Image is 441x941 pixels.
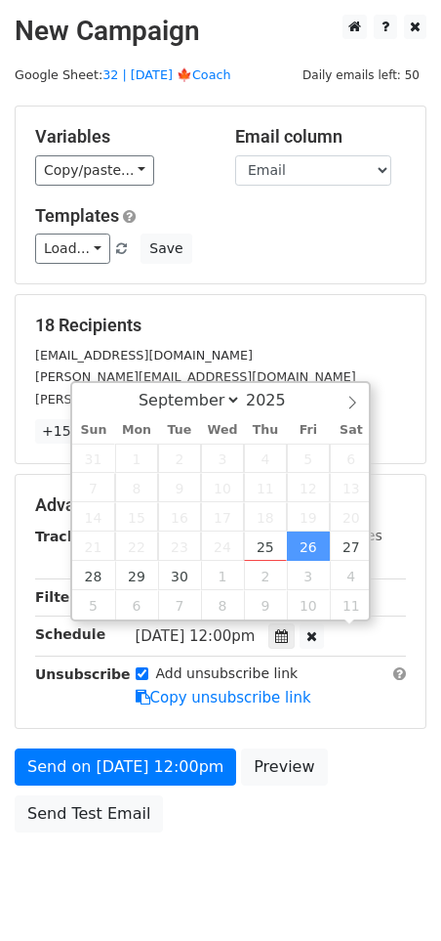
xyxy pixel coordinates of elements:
span: September 16, 2025 [158,502,201,532]
h5: Advanced [35,494,406,516]
span: September 18, 2025 [244,502,287,532]
strong: Filters [35,589,85,605]
span: September 22, 2025 [115,532,158,561]
span: September 23, 2025 [158,532,201,561]
span: September 6, 2025 [330,444,373,473]
h5: Email column [235,126,406,148]
span: September 3, 2025 [201,444,244,473]
span: October 10, 2025 [287,590,330,620]
span: [DATE] 12:00pm [136,627,256,645]
span: September 13, 2025 [330,473,373,502]
span: September 29, 2025 [115,561,158,590]
a: Load... [35,234,110,264]
span: Daily emails left: 50 [296,64,426,86]
span: September 21, 2025 [72,532,115,561]
span: September 2, 2025 [158,444,201,473]
strong: Schedule [35,626,105,642]
span: September 30, 2025 [158,561,201,590]
a: Send Test Email [15,795,163,833]
span: Tue [158,424,201,437]
span: September 7, 2025 [72,473,115,502]
button: Save [140,234,191,264]
strong: Unsubscribe [35,666,131,682]
a: +15 more [35,419,117,444]
label: UTM Codes [305,526,381,546]
span: September 26, 2025 [287,532,330,561]
span: September 12, 2025 [287,473,330,502]
span: September 10, 2025 [201,473,244,502]
span: September 4, 2025 [244,444,287,473]
span: September 11, 2025 [244,473,287,502]
span: October 9, 2025 [244,590,287,620]
span: September 5, 2025 [287,444,330,473]
span: September 19, 2025 [287,502,330,532]
span: September 15, 2025 [115,502,158,532]
iframe: Chat Widget [343,847,441,941]
a: 32 | [DATE] 🍁Coach [102,67,230,82]
span: October 3, 2025 [287,561,330,590]
span: October 8, 2025 [201,590,244,620]
span: October 6, 2025 [115,590,158,620]
a: Send on [DATE] 12:00pm [15,749,236,786]
span: August 31, 2025 [72,444,115,473]
span: September 9, 2025 [158,473,201,502]
small: [PERSON_NAME][EMAIL_ADDRESS][DOMAIN_NAME] [35,369,356,384]
a: Daily emails left: 50 [296,67,426,82]
span: October 2, 2025 [244,561,287,590]
span: September 1, 2025 [115,444,158,473]
small: Google Sheet: [15,67,231,82]
span: Fri [287,424,330,437]
input: Year [241,391,311,409]
span: September 17, 2025 [201,502,244,532]
small: [PERSON_NAME][EMAIL_ADDRESS][DOMAIN_NAME] [35,392,356,406]
span: October 7, 2025 [158,590,201,620]
small: [EMAIL_ADDRESS][DOMAIN_NAME] [35,348,253,363]
span: September 14, 2025 [72,502,115,532]
span: Sun [72,424,115,437]
span: September 8, 2025 [115,473,158,502]
h5: 18 Recipients [35,315,406,336]
span: October 5, 2025 [72,590,115,620]
span: September 28, 2025 [72,561,115,590]
span: Mon [115,424,158,437]
span: Wed [201,424,244,437]
label: Add unsubscribe link [156,663,299,684]
a: Copy/paste... [35,155,154,186]
a: Copy unsubscribe link [136,689,311,706]
span: October 4, 2025 [330,561,373,590]
span: September 27, 2025 [330,532,373,561]
span: October 11, 2025 [330,590,373,620]
span: Sat [330,424,373,437]
h5: Variables [35,126,206,148]
a: Templates [35,205,119,226]
span: September 20, 2025 [330,502,373,532]
span: Thu [244,424,287,437]
h2: New Campaign [15,15,426,48]
span: September 24, 2025 [201,532,244,561]
a: Preview [241,749,327,786]
span: October 1, 2025 [201,561,244,590]
strong: Tracking [35,529,100,544]
span: September 25, 2025 [244,532,287,561]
